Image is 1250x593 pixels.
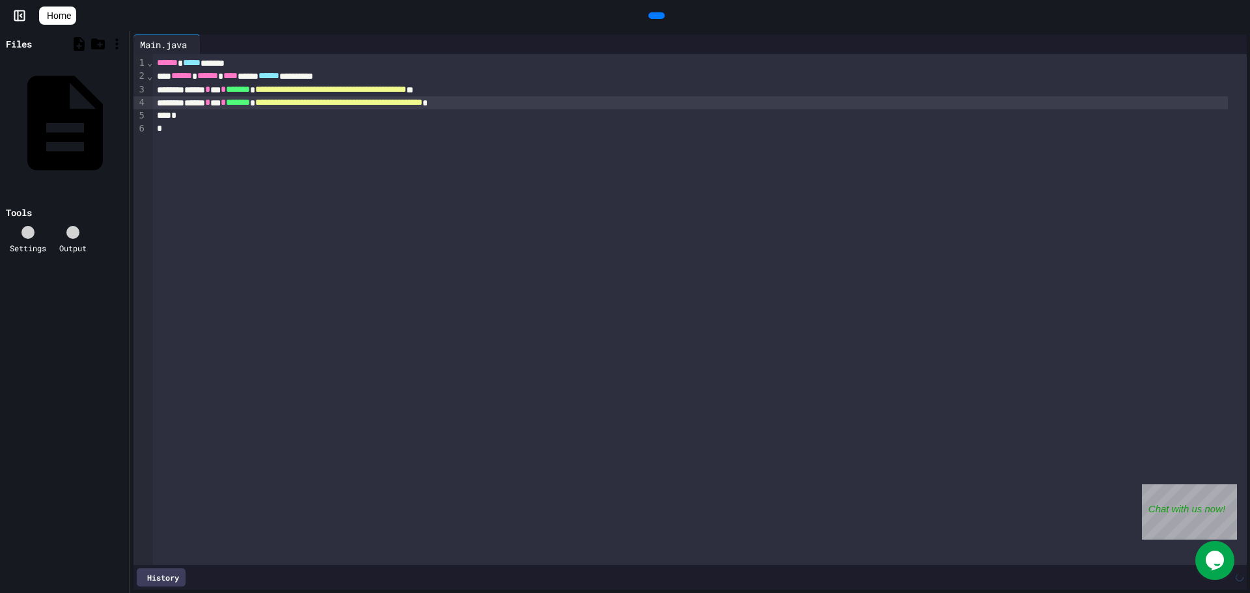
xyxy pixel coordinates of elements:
iframe: chat widget [1195,541,1237,580]
span: Fold line [146,57,153,68]
div: 3 [133,83,146,96]
div: Tools [6,206,32,219]
iframe: chat widget [1142,484,1237,540]
div: Main.java [133,38,193,51]
div: Main.java [133,34,201,54]
a: Home [39,7,76,25]
div: 5 [133,109,146,122]
div: History [137,568,186,586]
div: Files [6,37,32,51]
div: 6 [133,122,146,135]
div: 1 [133,57,146,70]
div: Output [59,242,87,254]
span: Fold line [146,71,153,81]
div: 4 [133,96,146,109]
span: Home [47,9,71,22]
div: Settings [10,242,46,254]
div: 2 [133,70,146,83]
